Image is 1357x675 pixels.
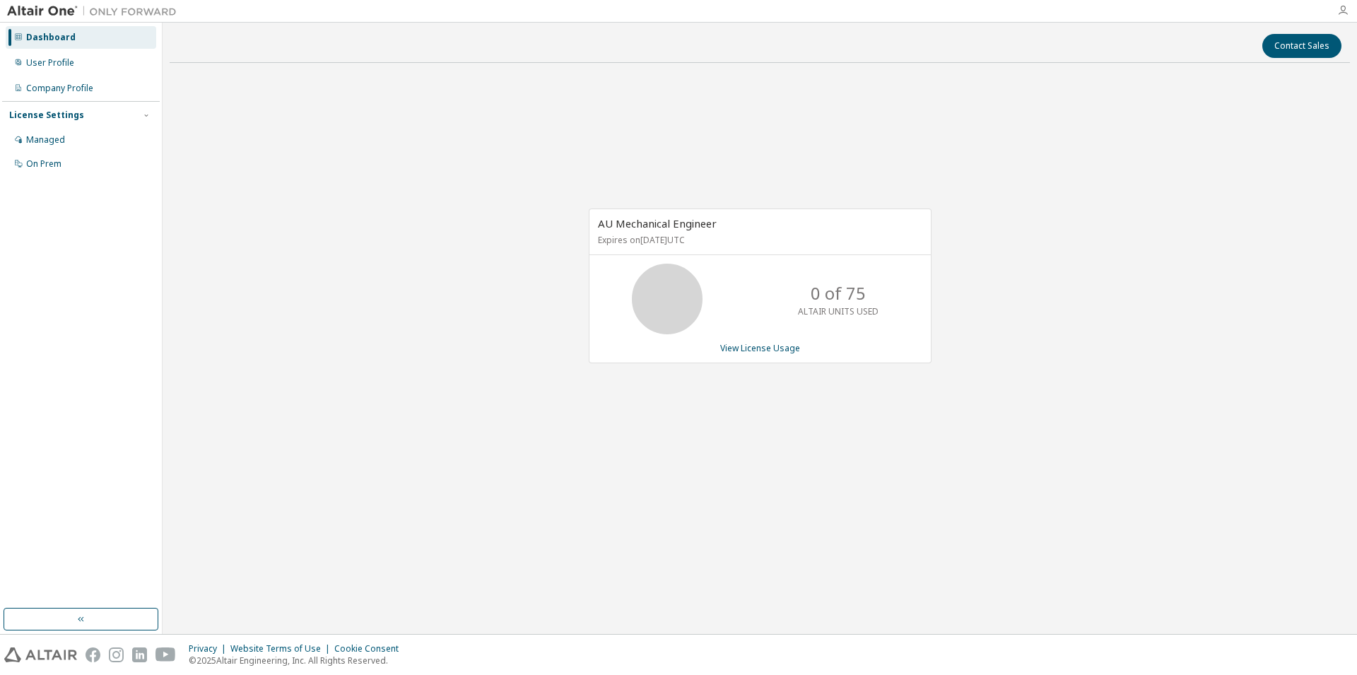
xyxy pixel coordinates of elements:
[230,643,334,655] div: Website Terms of Use
[155,647,176,662] img: youtube.svg
[1262,34,1341,58] button: Contact Sales
[598,216,717,230] span: AU Mechanical Engineer
[7,4,184,18] img: Altair One
[720,342,800,354] a: View License Usage
[109,647,124,662] img: instagram.svg
[189,643,230,655] div: Privacy
[132,647,147,662] img: linkedin.svg
[811,281,866,305] p: 0 of 75
[26,134,65,146] div: Managed
[26,57,74,69] div: User Profile
[798,305,879,317] p: ALTAIR UNITS USED
[4,647,77,662] img: altair_logo.svg
[26,158,61,170] div: On Prem
[26,32,76,43] div: Dashboard
[189,655,407,667] p: © 2025 Altair Engineering, Inc. All Rights Reserved.
[86,647,100,662] img: facebook.svg
[334,643,407,655] div: Cookie Consent
[26,83,93,94] div: Company Profile
[9,110,84,121] div: License Settings
[598,234,919,246] p: Expires on [DATE] UTC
